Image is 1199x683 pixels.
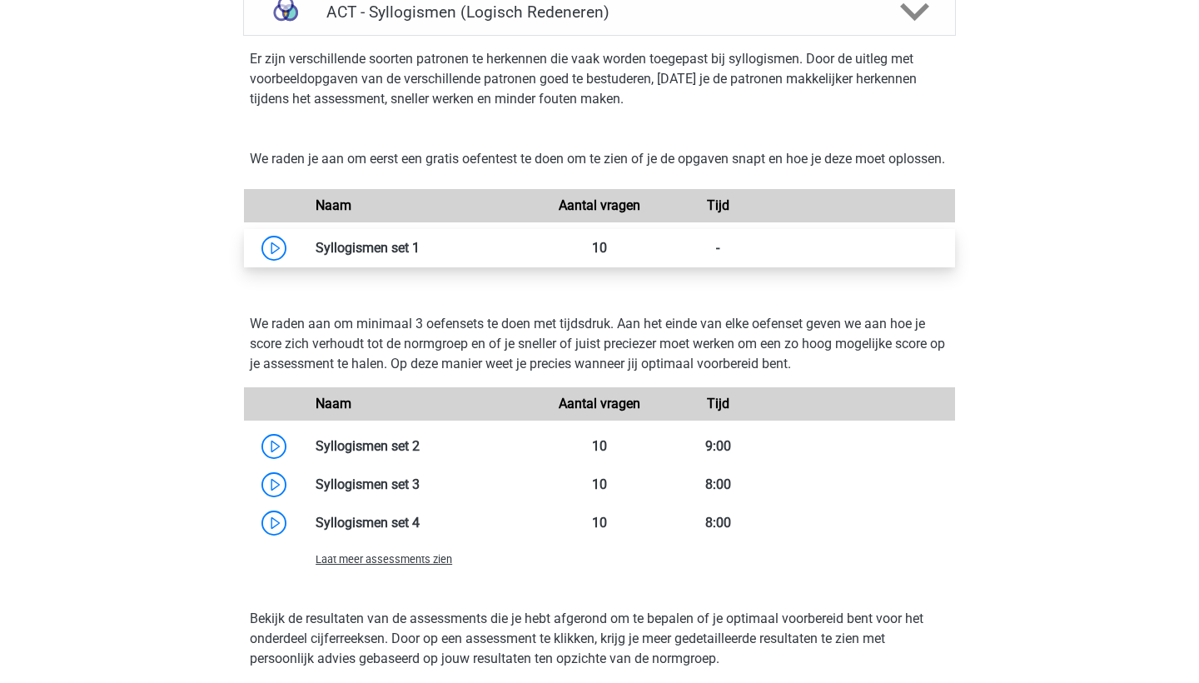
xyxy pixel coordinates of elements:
div: Syllogismen set 3 [303,475,540,495]
div: Aantal vragen [540,196,659,216]
div: Tijd [659,196,777,216]
div: Syllogismen set 1 [303,238,540,258]
h4: ACT - Syllogismen (Logisch Redeneren) [326,2,872,22]
span: Laat meer assessments zien [316,553,452,566]
div: Naam [303,196,540,216]
div: Syllogismen set 2 [303,436,540,456]
p: We raden aan om minimaal 3 oefensets te doen met tijdsdruk. Aan het einde van elke oefenset geven... [250,314,949,374]
div: Naam [303,394,540,414]
p: We raden je aan om eerst een gratis oefentest te doen om te zien of je de opgaven snapt en hoe je... [250,149,949,169]
div: Tijd [659,394,777,414]
div: Aantal vragen [540,394,659,414]
p: Er zijn verschillende soorten patronen te herkennen die vaak worden toegepast bij syllogismen. Do... [250,49,949,109]
div: Syllogismen set 4 [303,513,540,533]
p: Bekijk de resultaten van de assessments die je hebt afgerond om te bepalen of je optimaal voorber... [250,609,949,669]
